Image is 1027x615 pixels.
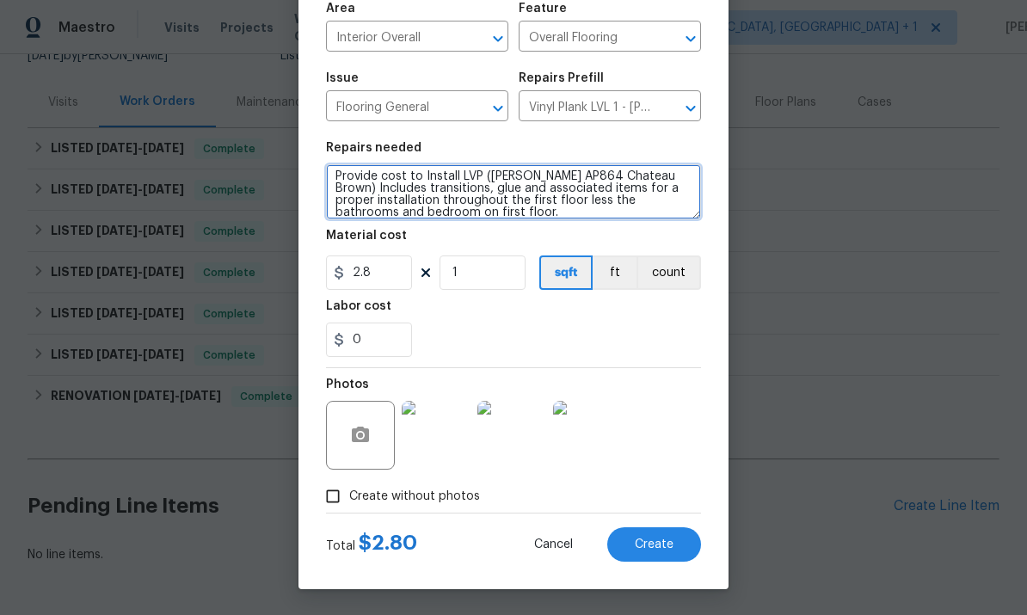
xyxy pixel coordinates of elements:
[326,142,421,154] h5: Repairs needed
[593,255,636,290] button: ft
[635,538,673,551] span: Create
[326,300,391,312] h5: Labor cost
[486,27,510,51] button: Open
[607,527,701,562] button: Create
[359,532,417,553] span: $ 2.80
[534,538,573,551] span: Cancel
[519,72,604,84] h5: Repairs Prefill
[679,96,703,120] button: Open
[326,3,355,15] h5: Area
[507,527,600,562] button: Cancel
[326,534,417,555] div: Total
[326,72,359,84] h5: Issue
[539,255,593,290] button: sqft
[349,488,480,506] span: Create without photos
[326,378,369,391] h5: Photos
[636,255,701,290] button: count
[519,3,567,15] h5: Feature
[679,27,703,51] button: Open
[326,164,701,219] textarea: Provide cost to Install LVP ([PERSON_NAME] AP864 Chateau Brown) Includes transitions, glue and as...
[326,230,407,242] h5: Material cost
[486,96,510,120] button: Open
